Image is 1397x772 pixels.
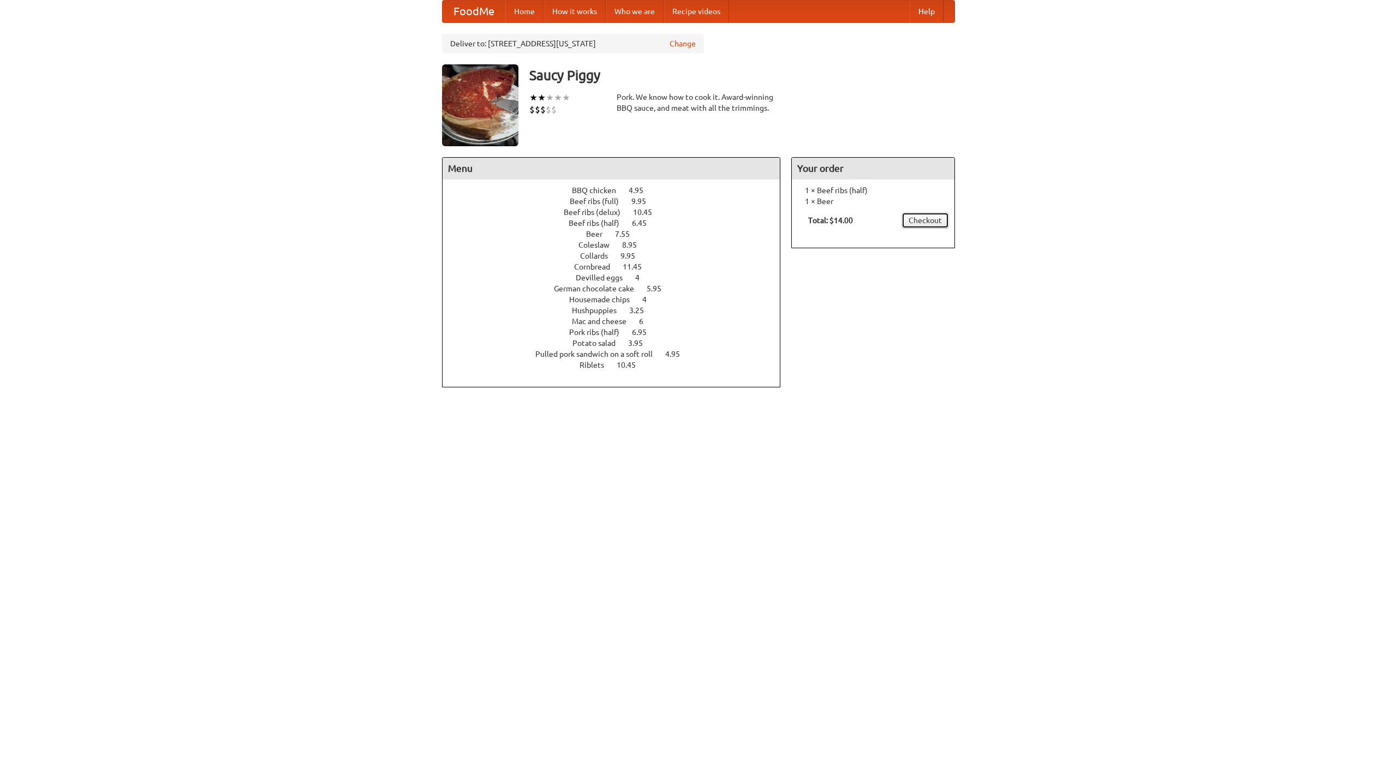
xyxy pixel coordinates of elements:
span: 4 [642,295,658,304]
span: Collards [580,252,619,260]
a: Pork ribs (half) 6.95 [569,328,667,337]
a: Beef ribs (full) 9.95 [570,197,666,206]
span: 3.95 [628,339,654,348]
span: Coleslaw [578,241,620,249]
a: Potato salad 3.95 [572,339,663,348]
span: Pulled pork sandwich on a soft roll [535,350,664,358]
b: Total: $14.00 [808,216,853,225]
h4: Your order [792,158,954,179]
span: 10.45 [633,208,663,217]
li: $ [546,104,551,116]
a: BBQ chicken 4.95 [572,186,664,195]
span: Beef ribs (delux) [564,208,631,217]
a: Home [505,1,544,22]
span: 9.95 [620,252,646,260]
li: $ [551,104,557,116]
a: Change [670,38,696,49]
span: Housemade chips [569,295,641,304]
span: 6.95 [632,328,658,337]
a: Recipe videos [664,1,729,22]
span: BBQ chicken [572,186,627,195]
span: Beef ribs (half) [569,219,630,228]
span: Beer [586,230,613,238]
span: 4.95 [665,350,691,358]
span: 6 [639,317,654,326]
a: Who we are [606,1,664,22]
li: ★ [529,92,538,104]
span: Potato salad [572,339,626,348]
a: German chocolate cake 5.95 [554,284,682,293]
li: ★ [538,92,546,104]
li: $ [529,104,535,116]
span: 8.95 [622,241,648,249]
span: 7.55 [615,230,641,238]
li: $ [540,104,546,116]
a: Beer 7.55 [586,230,650,238]
a: Housemade chips 4 [569,295,667,304]
span: 10.45 [617,361,647,369]
span: 11.45 [623,262,653,271]
li: 1 × Beer [797,196,949,207]
h4: Menu [443,158,780,179]
span: Cornbread [574,262,621,271]
a: Pulled pork sandwich on a soft roll 4.95 [535,350,700,358]
span: 4 [635,273,650,282]
span: 5.95 [647,284,672,293]
div: Deliver to: [STREET_ADDRESS][US_STATE] [442,34,704,53]
a: Cornbread 11.45 [574,262,662,271]
a: Devilled eggs 4 [576,273,660,282]
a: How it works [544,1,606,22]
span: German chocolate cake [554,284,645,293]
span: 3.25 [629,306,655,315]
span: Pork ribs (half) [569,328,630,337]
h3: Saucy Piggy [529,64,955,86]
span: 4.95 [629,186,654,195]
span: Riblets [580,361,615,369]
li: ★ [546,92,554,104]
a: Collards 9.95 [580,252,655,260]
a: Coleslaw 8.95 [578,241,657,249]
a: Hushpuppies 3.25 [572,306,664,315]
a: Help [910,1,944,22]
span: Hushpuppies [572,306,628,315]
li: $ [535,104,540,116]
a: Beef ribs (half) 6.45 [569,219,667,228]
li: ★ [562,92,570,104]
span: 9.95 [631,197,657,206]
span: 6.45 [632,219,658,228]
span: Devilled eggs [576,273,634,282]
a: FoodMe [443,1,505,22]
a: Riblets 10.45 [580,361,656,369]
li: ★ [554,92,562,104]
a: Beef ribs (delux) 10.45 [564,208,672,217]
a: Mac and cheese 6 [572,317,664,326]
span: Beef ribs (full) [570,197,630,206]
img: angular.jpg [442,64,518,146]
span: Mac and cheese [572,317,637,326]
a: Checkout [902,212,949,229]
div: Pork. We know how to cook it. Award-winning BBQ sauce, and meat with all the trimmings. [617,92,780,113]
li: 1 × Beef ribs (half) [797,185,949,196]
